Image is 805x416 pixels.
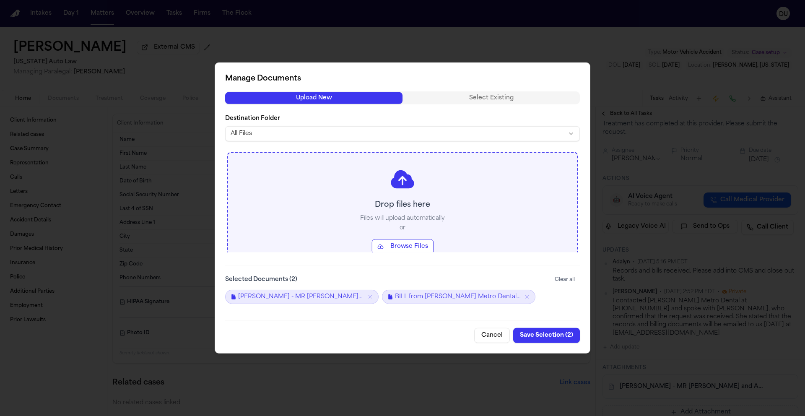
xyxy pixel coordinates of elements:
button: Remove A. Irby - MR Request and Auth to Troy Metro Dental - 9.25.25 [367,294,373,300]
label: Selected Documents ( 2 ) [225,276,297,284]
button: Browse Files [371,239,434,254]
button: Cancel [474,328,510,343]
span: [PERSON_NAME] - MR [PERSON_NAME] and Auth to [PERSON_NAME] Metro Dental - [DATE] [238,293,364,301]
p: or [400,224,406,232]
button: Save Selection (2) [513,328,580,343]
p: Files will upload automatically [360,214,445,223]
button: Clear all [550,273,580,286]
label: Destination Folder [225,114,580,123]
button: Upload New [225,92,402,104]
p: Drop files here [375,199,430,211]
button: Select Existing [402,92,580,104]
h2: Manage Documents [225,73,580,85]
button: Remove BILL from Troy Metro Dental received 2025-10-15.pdf [524,294,530,300]
span: BILL from [PERSON_NAME] Metro Dental received [DATE].pdf [395,293,521,301]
